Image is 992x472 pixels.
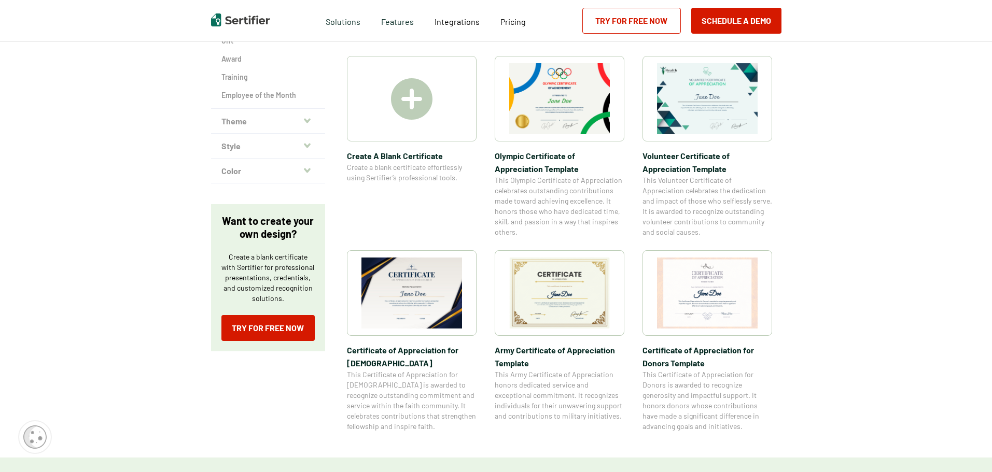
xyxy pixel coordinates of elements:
[347,250,477,432] a: Certificate of Appreciation for Church​Certificate of Appreciation for [DEMOGRAPHIC_DATA]​This Ce...
[435,14,480,27] a: Integrations
[940,422,992,472] iframe: Chat Widget
[657,63,758,134] img: Volunteer Certificate of Appreciation Template
[657,258,758,328] img: Certificate of Appreciation for Donors​ Template
[495,175,624,237] span: This Olympic Certificate of Appreciation celebrates outstanding contributions made toward achievi...
[326,14,360,27] span: Solutions
[500,14,526,27] a: Pricing
[509,63,610,134] img: Olympic Certificate of Appreciation​ Template
[435,17,480,26] span: Integrations
[347,149,477,162] span: Create A Blank Certificate
[211,159,325,183] button: Color
[495,149,624,175] span: Olympic Certificate of Appreciation​ Template
[221,252,315,304] p: Create a blank certificate with Sertifier for professional presentations, credentials, and custom...
[347,344,477,369] span: Certificate of Appreciation for [DEMOGRAPHIC_DATA]​
[642,56,772,237] a: Volunteer Certificate of Appreciation TemplateVolunteer Certificate of Appreciation TemplateThis ...
[347,369,477,432] span: This Certificate of Appreciation for [DEMOGRAPHIC_DATA] is awarded to recognize outstanding commi...
[211,109,325,134] button: Theme
[495,369,624,421] span: This Army Certificate of Appreciation honors dedicated service and exceptional commitment. It rec...
[221,72,315,82] a: Training
[221,90,315,101] a: Employee of the Month
[361,258,462,328] img: Certificate of Appreciation for Church​
[691,8,781,34] button: Schedule a Demo
[500,17,526,26] span: Pricing
[211,134,325,159] button: Style
[495,344,624,369] span: Army Certificate of Appreciation​ Template
[642,369,772,432] span: This Certificate of Appreciation for Donors is awarded to recognize generosity and impactful supp...
[582,8,681,34] a: Try for Free Now
[381,14,414,27] span: Features
[347,162,477,183] span: Create a blank certificate effortlessly using Sertifier’s professional tools.
[221,214,315,240] p: Want to create your own design?
[495,56,624,237] a: Olympic Certificate of Appreciation​ TemplateOlympic Certificate of Appreciation​ TemplateThis Ol...
[642,344,772,369] span: Certificate of Appreciation for Donors​ Template
[391,78,432,120] img: Create A Blank Certificate
[642,175,772,237] span: This Volunteer Certificate of Appreciation celebrates the dedication and impact of those who self...
[23,425,47,449] img: Cookie Popup Icon
[211,13,270,26] img: Sertifier | Digital Credentialing Platform
[221,54,315,64] a: Award
[221,315,315,341] a: Try for Free Now
[642,250,772,432] a: Certificate of Appreciation for Donors​ TemplateCertificate of Appreciation for Donors​ TemplateT...
[642,149,772,175] span: Volunteer Certificate of Appreciation Template
[509,258,610,328] img: Army Certificate of Appreciation​ Template
[495,250,624,432] a: Army Certificate of Appreciation​ TemplateArmy Certificate of Appreciation​ TemplateThis Army Cer...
